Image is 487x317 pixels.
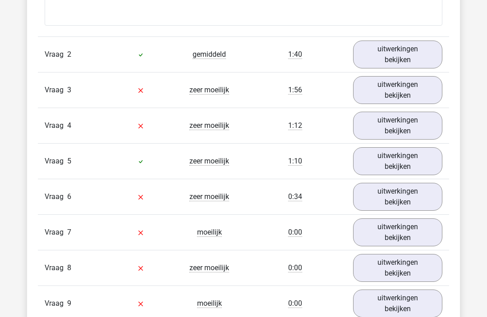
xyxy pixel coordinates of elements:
[189,157,229,166] span: zeer moeilijk
[67,228,71,237] span: 7
[189,86,229,95] span: zeer moeilijk
[45,156,67,167] span: Vraag
[189,264,229,273] span: zeer moeilijk
[45,299,67,309] span: Vraag
[45,50,67,60] span: Vraag
[197,299,222,308] span: moeilijk
[288,228,302,237] span: 0:00
[353,41,442,69] a: uitwerkingen bekijken
[189,122,229,131] span: zeer moeilijk
[288,122,302,131] span: 1:12
[353,219,442,247] a: uitwerkingen bekijken
[67,157,71,166] span: 5
[189,193,229,202] span: zeer moeilijk
[45,85,67,96] span: Vraag
[67,122,71,130] span: 4
[67,299,71,308] span: 9
[353,148,442,176] a: uitwerkingen bekijken
[193,50,226,59] span: gemiddeld
[288,157,302,166] span: 1:10
[67,193,71,201] span: 6
[67,86,71,95] span: 3
[67,264,71,272] span: 8
[45,121,67,131] span: Vraag
[353,183,442,211] a: uitwerkingen bekijken
[67,50,71,59] span: 2
[353,112,442,140] a: uitwerkingen bekijken
[288,50,302,59] span: 1:40
[45,263,67,274] span: Vraag
[45,192,67,203] span: Vraag
[288,264,302,273] span: 0:00
[288,193,302,202] span: 0:34
[197,228,222,237] span: moeilijk
[353,77,442,104] a: uitwerkingen bekijken
[288,299,302,308] span: 0:00
[45,227,67,238] span: Vraag
[353,254,442,282] a: uitwerkingen bekijken
[288,86,302,95] span: 1:56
